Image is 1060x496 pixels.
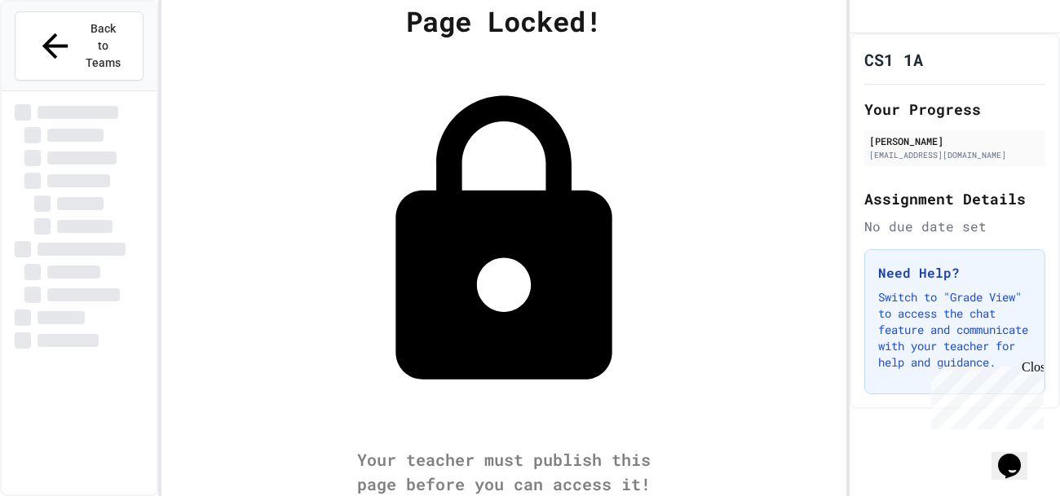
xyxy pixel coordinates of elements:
iframe: chat widget [925,360,1044,429]
h2: Your Progress [864,98,1045,121]
div: [PERSON_NAME] [869,134,1040,148]
h3: Need Help? [878,263,1031,283]
p: Switch to "Grade View" to access the chat feature and communicate with your teacher for help and ... [878,289,1031,371]
div: Chat with us now!Close [7,7,113,103]
iframe: chat widget [992,431,1044,480]
h1: CS1 1A [864,48,923,71]
button: Back to Teams [15,11,144,81]
span: Back to Teams [84,20,122,72]
div: Your teacher must publish this page before you can access it! [341,447,667,496]
div: No due date set [864,217,1045,236]
div: [EMAIL_ADDRESS][DOMAIN_NAME] [869,149,1040,161]
h2: Assignment Details [864,187,1045,210]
